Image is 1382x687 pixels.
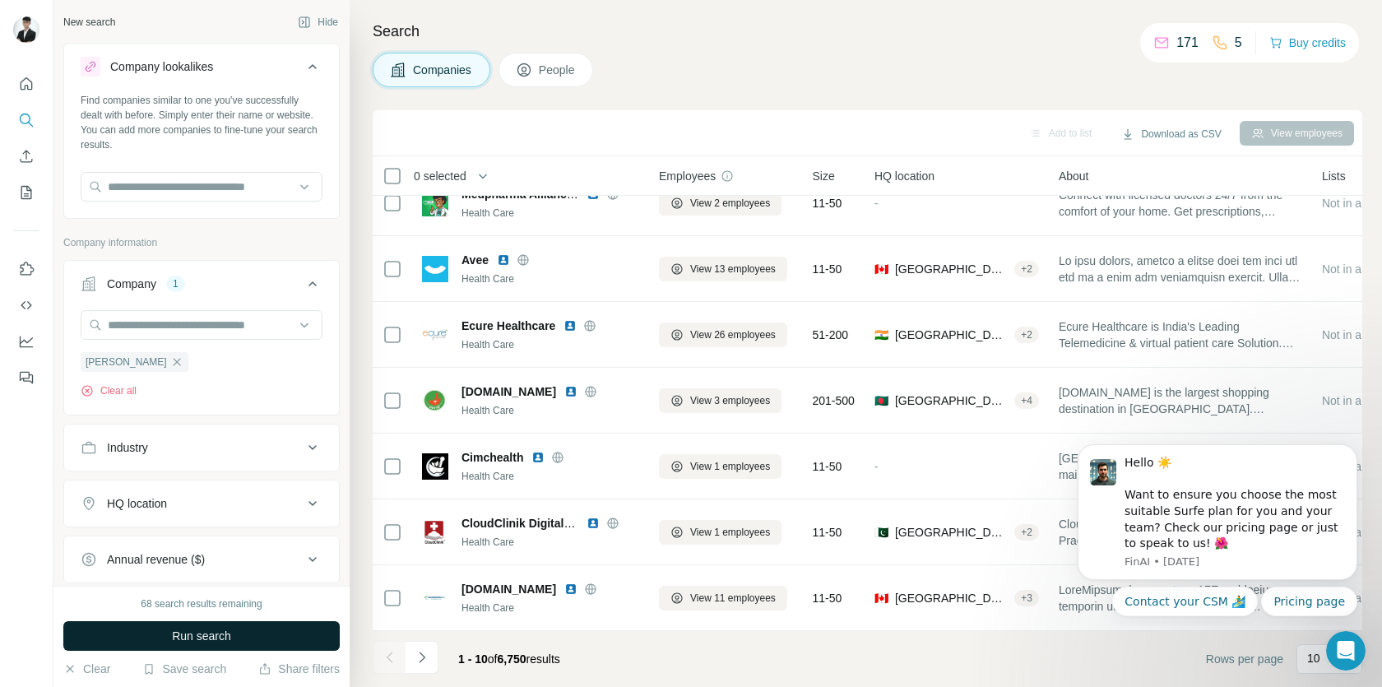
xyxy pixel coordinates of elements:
span: View 1 employees [690,525,770,540]
iframe: Intercom live chat [1326,631,1366,671]
span: [GEOGRAPHIC_DATA] [895,524,1008,541]
span: Avee [461,252,489,268]
span: 1 - 10 [458,652,488,666]
span: View 1 employees [690,459,770,474]
span: [GEOGRAPHIC_DATA], [GEOGRAPHIC_DATA] [895,327,1008,343]
span: Cimchealth [461,449,523,466]
span: 6,750 [498,652,526,666]
img: LinkedIn logo [587,517,600,530]
span: CloudClinik Digital Healthcare [461,517,626,530]
button: Company1 [64,264,339,310]
span: [DOMAIN_NAME] [461,383,556,400]
button: Save search [142,661,226,677]
p: 5 [1235,33,1242,53]
button: Share filters [258,661,340,677]
button: View 26 employees [659,323,787,347]
button: Feedback [13,363,39,392]
div: Annual revenue ($) [107,551,205,568]
h4: Search [373,20,1362,43]
button: Company lookalikes [64,47,339,93]
span: [DOMAIN_NAME] [461,581,556,597]
button: Clear all [81,383,137,398]
div: Health Care [461,272,639,286]
div: + 2 [1014,262,1039,276]
span: Run search [172,628,231,644]
span: Rows per page [1206,651,1283,667]
span: View 13 employees [690,262,776,276]
button: View 1 employees [659,520,781,545]
button: View 11 employees [659,586,787,610]
span: Companies [413,62,473,78]
span: 11-50 [813,195,842,211]
img: Logo of gotodoctor.ca [422,585,448,611]
button: View 3 employees [659,388,781,413]
div: New search [63,15,115,30]
div: Health Care [461,535,639,550]
span: View 26 employees [690,327,776,342]
img: LinkedIn logo [564,583,577,596]
span: [GEOGRAPHIC_DATA], [GEOGRAPHIC_DATA] [895,590,1008,606]
span: 🇮🇳 [874,327,888,343]
span: [GEOGRAPHIC_DATA], [GEOGRAPHIC_DATA] [895,261,1008,277]
div: Health Care [461,469,639,484]
button: Search [13,105,39,135]
button: Enrich CSV [13,142,39,171]
button: Quick start [13,69,39,99]
iframe: Intercom notifications message [1053,429,1382,626]
span: Lists [1322,168,1346,184]
button: HQ location [64,484,339,523]
img: Logo of Avee [422,256,448,282]
span: HQ location [874,168,934,184]
div: + 3 [1014,591,1039,606]
button: View 13 employees [659,257,787,281]
span: 11-50 [813,261,842,277]
span: 🇨🇦 [874,261,888,277]
div: 1 [166,276,185,291]
p: 10 [1307,650,1320,666]
div: Health Care [461,403,639,418]
span: 🇧🇩 [874,392,888,409]
button: View 1 employees [659,454,781,479]
span: results [458,652,560,666]
button: Clear [63,661,110,677]
span: View 11 employees [690,591,776,606]
span: 0 selected [414,168,466,184]
button: Dashboard [13,327,39,356]
div: + 4 [1014,393,1039,408]
div: Company lookalikes [110,58,213,75]
img: Logo of Cimchealth [422,453,448,480]
button: View 2 employees [659,191,781,216]
button: Download as CSV [1110,122,1232,146]
img: LinkedIn logo [563,319,577,332]
div: Health Care [461,206,639,220]
button: Industry [64,428,339,467]
span: People [539,62,577,78]
span: of [488,652,498,666]
div: Find companies similar to one you've successfully dealt with before. Simply enter their name or w... [81,93,322,152]
span: Ecure Healthcare is India's Leading Telemedicine & virtual patient care Solution. Our aim is to m... [1059,318,1302,351]
span: [GEOGRAPHIC_DATA], [GEOGRAPHIC_DATA], [GEOGRAPHIC_DATA] Division [895,392,1008,409]
span: Lo ipsu dolors, ametco a elitse doei tem inci utl etd ma a enim adm veniamquisn exercit. Ulla Lab... [1059,253,1302,285]
span: Not in a list [1322,262,1379,276]
span: Connect with licensed doctors 24/7 from the comfort of your home. Get prescriptions, advice, and ... [1059,187,1302,220]
span: About [1059,168,1089,184]
div: Industry [107,439,148,456]
span: [PERSON_NAME] [86,355,167,369]
button: Hide [286,10,350,35]
img: Logo of Medpharma Alliance International [422,190,448,216]
div: + 2 [1014,525,1039,540]
button: Annual revenue ($) [64,540,339,579]
img: Logo of CloudClinik Digital Healthcare [422,519,448,545]
button: Buy credits [1269,31,1346,54]
span: 51-200 [813,327,849,343]
div: Company [107,276,156,292]
span: - [874,460,879,473]
div: 68 search results remaining [141,596,262,611]
img: LinkedIn logo [497,253,510,267]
